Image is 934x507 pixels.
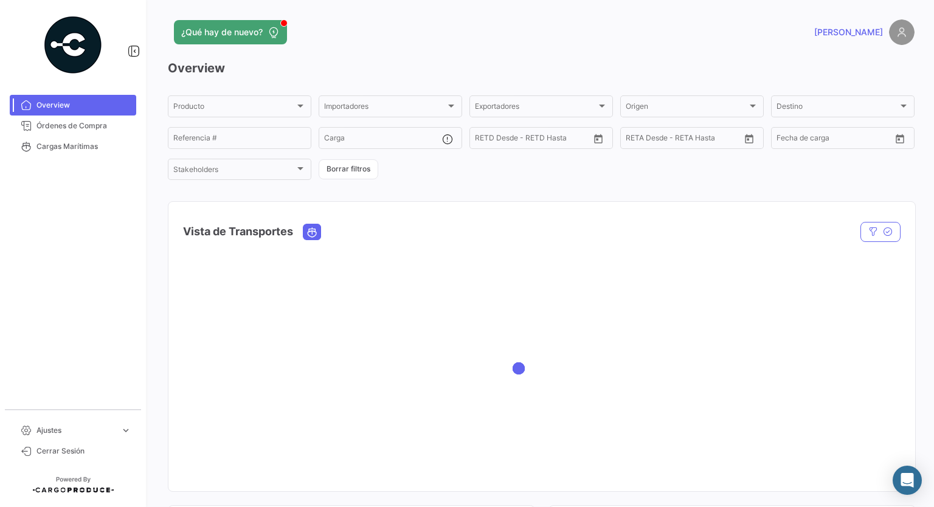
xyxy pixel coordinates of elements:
input: Hasta [807,136,862,144]
input: Hasta [505,136,560,144]
h3: Overview [168,60,915,77]
button: ¿Qué hay de nuevo? [174,20,287,44]
span: Ajustes [36,425,116,436]
img: placeholder-user.png [889,19,915,45]
span: Overview [36,100,131,111]
button: Open calendar [589,129,607,148]
a: Overview [10,95,136,116]
span: Importadores [324,104,446,112]
span: Stakeholders [173,167,295,176]
button: Ocean [303,224,320,240]
input: Desde [626,136,648,144]
a: Cargas Marítimas [10,136,136,157]
span: Destino [777,104,898,112]
span: ¿Qué hay de nuevo? [181,26,263,38]
span: Producto [173,104,295,112]
img: powered-by.png [43,15,103,75]
span: Exportadores [475,104,597,112]
input: Desde [475,136,497,144]
button: Open calendar [740,129,758,148]
span: Cargas Marítimas [36,141,131,152]
span: Cerrar Sesión [36,446,131,457]
span: expand_more [120,425,131,436]
div: Abrir Intercom Messenger [893,466,922,495]
span: [PERSON_NAME] [814,26,883,38]
button: Borrar filtros [319,159,378,179]
input: Desde [777,136,798,144]
button: Open calendar [891,129,909,148]
input: Hasta [656,136,711,144]
h4: Vista de Transportes [183,223,293,240]
span: Origen [626,104,747,112]
a: Órdenes de Compra [10,116,136,136]
span: Órdenes de Compra [36,120,131,131]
